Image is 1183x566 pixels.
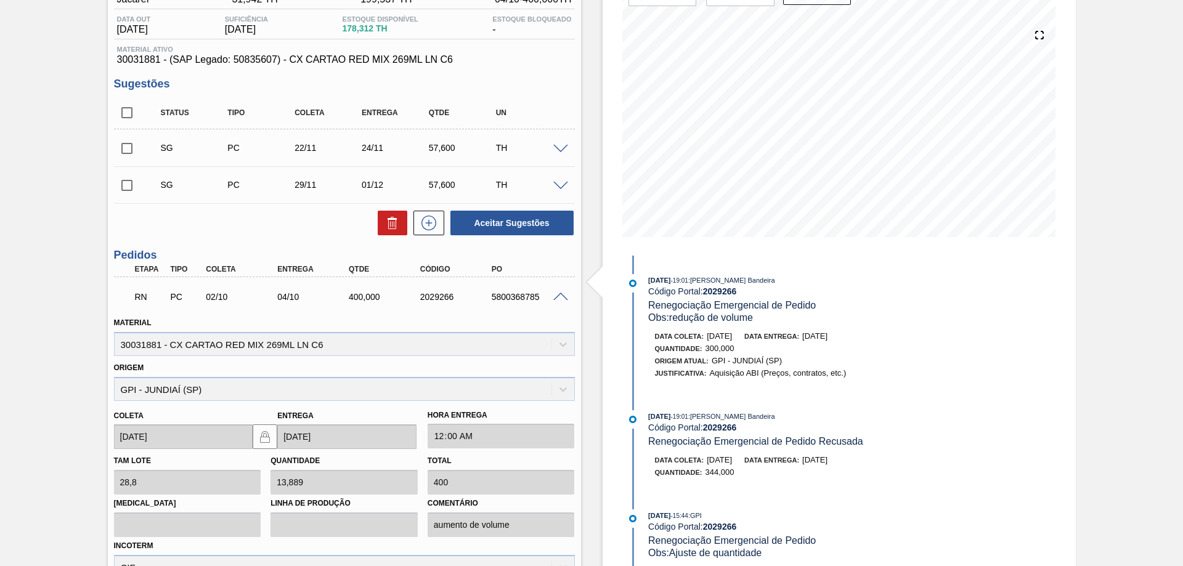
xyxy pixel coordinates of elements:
[703,522,737,532] strong: 2029266
[114,495,261,512] label: [MEDICAL_DATA]
[359,108,433,117] div: Entrega
[671,512,688,519] span: - 15:44
[117,54,572,65] span: 30031881 - (SAP Legado: 50835607) - CX CARTAO RED MIX 269ML LN C6
[346,292,426,302] div: 400,000
[291,143,366,153] div: 22/11/2025
[648,548,762,558] span: Obs: Ajuste de quantidade
[648,436,863,447] span: Renegociação Emergencial de Pedido Recusada
[493,108,567,117] div: UN
[277,424,417,449] input: dd/mm/yyyy
[671,413,688,420] span: - 19:01
[426,180,500,190] div: 57,600
[648,522,941,532] div: Código Portal:
[132,283,169,310] div: Em renegociação
[489,15,574,35] div: -
[655,357,709,365] span: Origem Atual:
[744,333,799,340] span: Data entrega:
[444,209,575,237] div: Aceitar Sugestões
[224,180,299,190] div: Pedido de Compra
[291,180,366,190] div: 29/11/2025
[712,356,782,365] span: GPI - JUNDIAÍ (SP)
[291,108,366,117] div: Coleta
[671,277,688,284] span: - 19:01
[359,143,433,153] div: 24/11/2025
[648,300,816,310] span: Renegociação Emergencial de Pedido
[688,413,775,420] span: : [PERSON_NAME] Bandeira
[343,15,418,23] span: Estoque Disponível
[655,333,704,340] span: Data coleta:
[703,286,737,296] strong: 2029266
[135,292,166,302] p: RN
[274,265,354,273] div: Entrega
[629,280,636,287] img: atual
[703,422,737,432] strong: 2029266
[274,292,354,302] div: 04/10/2025
[655,370,707,377] span: Justificativa:
[372,211,407,235] div: Excluir Sugestões
[167,265,204,273] div: Tipo
[114,456,151,465] label: Tam lote
[114,424,253,449] input: dd/mm/yyyy
[158,143,232,153] div: Sugestão Criada
[648,535,816,546] span: Renegociação Emergencial de Pedido
[707,331,732,341] span: [DATE]
[707,455,732,464] span: [DATE]
[744,456,799,464] span: Data entrega:
[648,422,941,432] div: Código Portal:
[655,345,702,352] span: Quantidade :
[489,292,569,302] div: 5800368785
[688,512,702,519] span: : GPI
[224,108,299,117] div: Tipo
[407,211,444,235] div: Nova sugestão
[492,15,571,23] span: Estoque Bloqueado
[428,406,575,424] label: Hora Entrega
[802,331,827,341] span: [DATE]
[114,363,144,372] label: Origem
[802,455,827,464] span: [DATE]
[258,429,272,444] img: locked
[270,495,418,512] label: Linha de Produção
[158,108,232,117] div: Status
[648,413,670,420] span: [DATE]
[117,46,572,53] span: Material ativo
[224,143,299,153] div: Pedido de Compra
[225,24,268,35] span: [DATE]
[493,143,567,153] div: TH
[450,211,574,235] button: Aceitar Sugestões
[253,424,277,449] button: locked
[343,24,418,33] span: 178,312 TH
[417,292,497,302] div: 2029266
[132,265,169,273] div: Etapa
[117,24,151,35] span: [DATE]
[493,180,567,190] div: TH
[648,312,753,323] span: Obs: redução de volume
[114,411,144,420] label: Coleta
[167,292,204,302] div: Pedido de Compra
[629,416,636,423] img: atual
[629,515,636,522] img: atual
[417,265,497,273] div: Código
[203,265,283,273] div: Coleta
[114,249,575,262] h3: Pedidos
[489,265,569,273] div: PO
[225,15,268,23] span: Suficiência
[705,344,734,353] span: 300,000
[648,286,941,296] div: Código Portal:
[114,318,152,327] label: Material
[655,456,704,464] span: Data coleta:
[688,277,775,284] span: : [PERSON_NAME] Bandeira
[655,469,702,476] span: Quantidade :
[648,512,670,519] span: [DATE]
[709,368,846,378] span: Aquisição ABI (Preços, contratos, etc.)
[648,277,670,284] span: [DATE]
[428,495,575,512] label: Comentário
[203,292,283,302] div: 02/10/2025
[114,541,153,550] label: Incoterm
[346,265,426,273] div: Qtde
[277,411,314,420] label: Entrega
[158,180,232,190] div: Sugestão Criada
[114,78,575,91] h3: Sugestões
[426,143,500,153] div: 57,600
[270,456,320,465] label: Quantidade
[428,456,452,465] label: Total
